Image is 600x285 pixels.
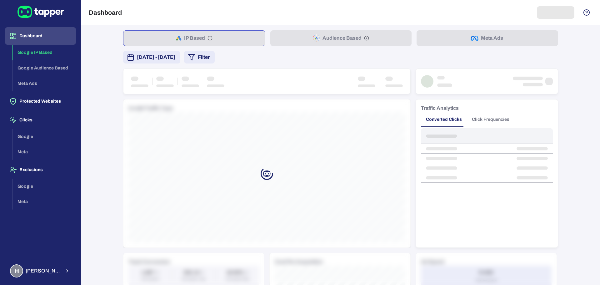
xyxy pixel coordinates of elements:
a: Dashboard [5,33,76,38]
button: H[PERSON_NAME] Moaref [5,262,76,280]
button: Click Frequencies [467,112,514,127]
span: [DATE] - [DATE] [137,53,175,61]
button: Clicks [5,111,76,129]
button: Protected Websites [5,93,76,110]
h6: Traffic Analytics [421,104,459,112]
div: H [10,264,23,277]
button: Converted Clicks [421,112,467,127]
button: Filter [184,51,215,64]
span: [PERSON_NAME] Moaref [26,268,61,274]
button: Exclusions [5,161,76,179]
a: Clicks [5,117,76,122]
h5: Dashboard [89,9,122,16]
a: Exclusions [5,167,76,172]
button: [DATE] - [DATE] [123,51,180,64]
button: Dashboard [5,27,76,45]
a: Protected Websites [5,98,76,104]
